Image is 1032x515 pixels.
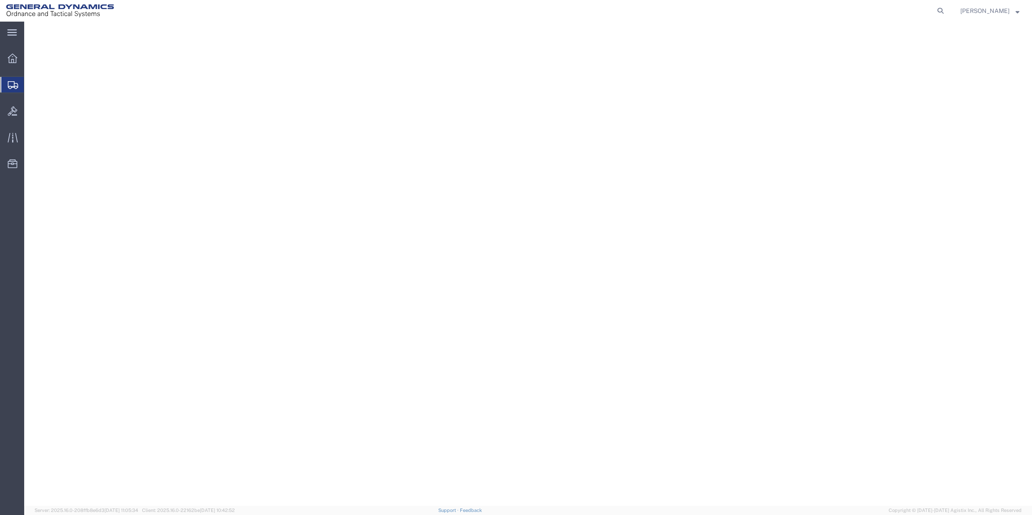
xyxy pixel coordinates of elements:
[142,508,235,513] span: Client: 2025.16.0-22162be
[438,508,460,513] a: Support
[6,4,114,17] img: logo
[200,508,235,513] span: [DATE] 10:42:52
[960,6,1010,16] span: Nicholas Bohmer
[35,508,138,513] span: Server: 2025.16.0-208ffb8e6d3
[960,6,1020,16] button: [PERSON_NAME]
[24,22,1032,506] iframe: FS Legacy Container
[104,508,138,513] span: [DATE] 11:05:34
[460,508,482,513] a: Feedback
[889,507,1022,514] span: Copyright © [DATE]-[DATE] Agistix Inc., All Rights Reserved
